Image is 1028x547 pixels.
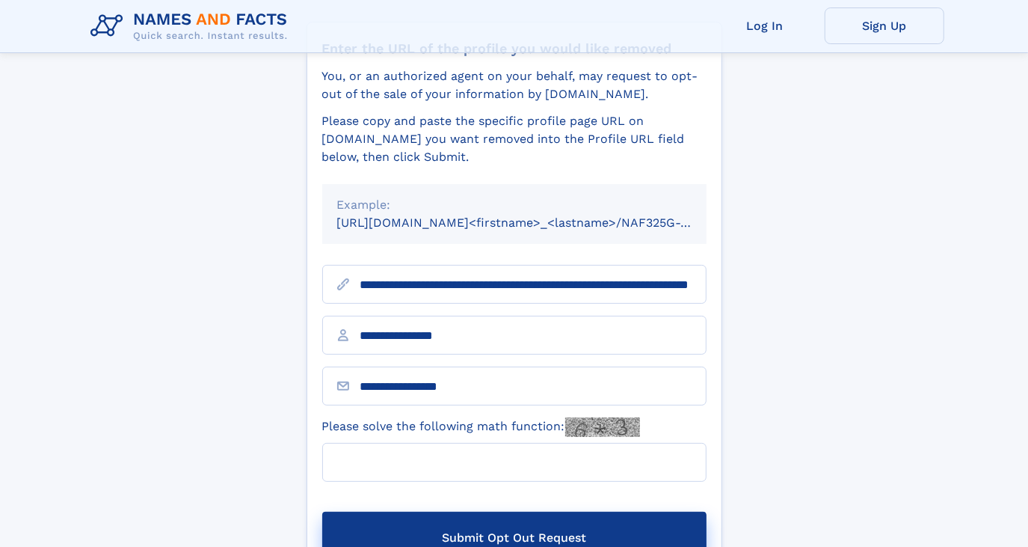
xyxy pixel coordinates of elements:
[337,216,735,230] small: [URL][DOMAIN_NAME]<firstname>_<lastname>/NAF325G-xxxxxxxx
[825,7,944,44] a: Sign Up
[84,6,300,46] img: Logo Names and Facts
[337,196,692,214] div: Example:
[322,67,707,103] div: You, or an authorized agent on your behalf, may request to opt-out of the sale of your informatio...
[322,112,707,166] div: Please copy and paste the specific profile page URL on [DOMAIN_NAME] you want removed into the Pr...
[705,7,825,44] a: Log In
[322,418,640,437] label: Please solve the following math function:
